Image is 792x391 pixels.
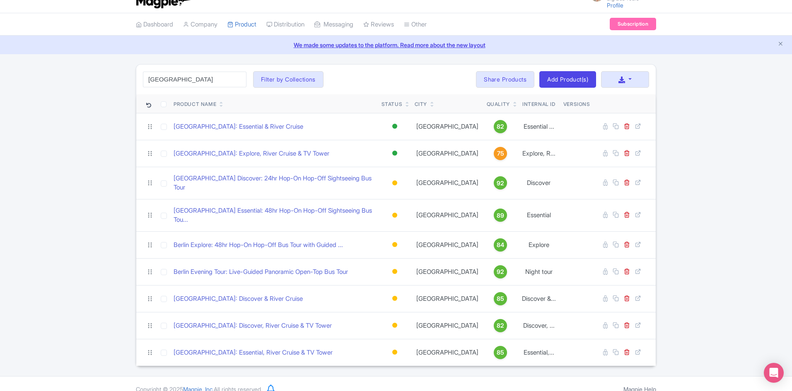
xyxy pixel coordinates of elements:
[391,147,399,159] div: Active
[143,72,246,87] input: Search product name, city, or interal id
[391,209,399,221] div: Building
[411,339,483,366] td: [GEOGRAPHIC_DATA]
[518,285,560,312] td: Discover &...
[487,238,514,252] a: 84
[174,321,332,331] a: [GEOGRAPHIC_DATA]: Discover, River Cruise & TV Tower
[411,258,483,285] td: [GEOGRAPHIC_DATA]
[497,294,504,303] span: 85
[497,179,504,188] span: 92
[487,265,514,278] a: 92
[487,101,510,108] div: Quality
[518,339,560,366] td: Essential,...
[174,348,333,357] a: [GEOGRAPHIC_DATA]: Essential, River Cruise & TV Tower
[174,149,329,158] a: [GEOGRAPHIC_DATA]: Explore, River Cruise & TV Tower
[518,167,560,199] td: Discover
[266,13,304,36] a: Distribution
[415,101,427,108] div: City
[363,13,394,36] a: Reviews
[487,292,514,305] a: 85
[518,113,560,140] td: Essential ...
[391,239,399,251] div: Building
[487,147,514,160] a: 75
[136,13,173,36] a: Dashboard
[487,346,514,359] a: 85
[253,71,324,88] button: Filter by Collections
[174,267,348,277] a: Berlin Evening Tour: Live-Guided Panoramic Open-Top Bus Tour
[497,240,504,249] span: 84
[518,258,560,285] td: Night tour
[497,267,504,276] span: 92
[487,176,514,190] a: 92
[518,94,560,113] th: Internal ID
[391,177,399,189] div: Building
[391,319,399,331] div: Building
[382,101,403,108] div: Status
[391,346,399,358] div: Building
[227,13,256,36] a: Product
[497,321,504,330] span: 82
[497,348,504,357] span: 85
[411,140,483,167] td: [GEOGRAPHIC_DATA]
[487,319,514,332] a: 82
[518,140,560,167] td: Explore, R...
[476,71,534,88] a: Share Products
[518,231,560,258] td: Explore
[404,13,427,36] a: Other
[411,285,483,312] td: [GEOGRAPHIC_DATA]
[778,40,784,49] button: Close announcement
[183,13,217,36] a: Company
[411,231,483,258] td: [GEOGRAPHIC_DATA]
[764,363,784,383] div: Open Intercom Messenger
[497,149,504,158] span: 75
[497,211,504,220] span: 89
[174,206,375,225] a: [GEOGRAPHIC_DATA] Essential: 48hr Hop-On Hop-Off Sightseeing Bus Tou...
[391,293,399,305] div: Building
[560,94,594,113] th: Versions
[411,113,483,140] td: [GEOGRAPHIC_DATA]
[411,167,483,199] td: [GEOGRAPHIC_DATA]
[174,174,375,192] a: [GEOGRAPHIC_DATA] Discover: 24hr Hop-On Hop-Off Sightseeing Bus Tour
[539,71,596,88] a: Add Product(s)
[391,266,399,278] div: Building
[607,2,623,9] a: Profile
[497,122,504,131] span: 82
[174,101,216,108] div: Product Name
[487,120,514,133] a: 82
[487,209,514,222] a: 89
[391,120,399,132] div: Active
[411,199,483,231] td: [GEOGRAPHIC_DATA]
[518,199,560,231] td: Essential
[5,41,787,49] a: We made some updates to the platform. Read more about the new layout
[411,312,483,339] td: [GEOGRAPHIC_DATA]
[314,13,353,36] a: Messaging
[174,240,343,250] a: Berlin Explore: 48hr Hop-On Hop-Off Bus Tour with Guided ...
[610,18,656,30] a: Subscription
[174,122,303,132] a: [GEOGRAPHIC_DATA]: Essential & River Cruise
[174,294,303,304] a: [GEOGRAPHIC_DATA]: Discover & River Cruise
[518,312,560,339] td: Discover, ...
